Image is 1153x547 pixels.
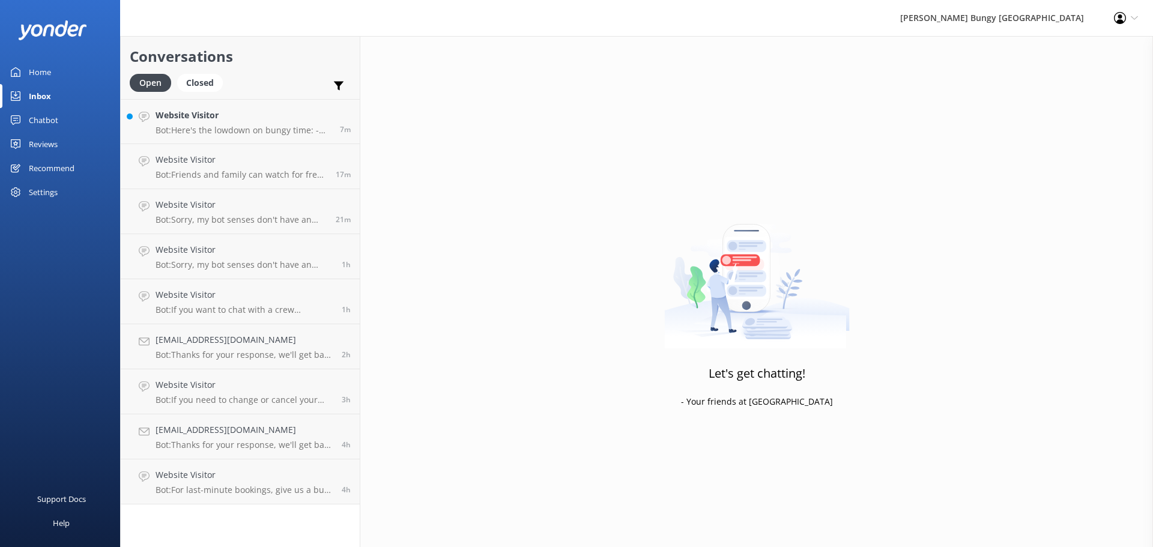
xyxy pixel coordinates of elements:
[664,199,850,349] img: artwork of a man stealing a conversation from at giant smartphone
[156,423,333,437] h4: [EMAIL_ADDRESS][DOMAIN_NAME]
[130,45,351,68] h2: Conversations
[342,259,351,270] span: Sep 29 2025 12:03pm (UTC +13:00) Pacific/Auckland
[156,198,327,211] h4: Website Visitor
[130,76,177,89] a: Open
[121,99,360,144] a: Website VisitorBot:Here's the lowdown on bungy time: - **Taupō Bungy & Swing**: 1 hour - **Nevis ...
[156,304,333,315] p: Bot: If you want to chat with a crew member, call us at [PHONE_NUMBER] or [PHONE_NUMBER]. You can...
[156,349,333,360] p: Bot: Thanks for your response, we'll get back to you as soon as we can during opening hours.
[156,153,327,166] h4: Website Visitor
[121,234,360,279] a: Website VisitorBot:Sorry, my bot senses don't have an answer for that, please try and rephrase yo...
[156,394,333,405] p: Bot: If you need to change or cancel your booking, give us a call at [PHONE_NUMBER] or [PHONE_NUM...
[709,364,805,383] h3: Let's get chatting!
[29,84,51,108] div: Inbox
[156,288,333,301] h4: Website Visitor
[121,144,360,189] a: Website VisitorBot:Friends and family can watch for free at most sites, but at [GEOGRAPHIC_DATA] ...
[121,324,360,369] a: [EMAIL_ADDRESS][DOMAIN_NAME]Bot:Thanks for your response, we'll get back to you as soon as we can...
[156,485,333,495] p: Bot: For last-minute bookings, give us a buzz at [PHONE_NUMBER]. They'll sort you out!
[177,74,223,92] div: Closed
[156,169,327,180] p: Bot: Friends and family can watch for free at most sites, but at [GEOGRAPHIC_DATA] and [GEOGRAPHI...
[342,349,351,360] span: Sep 29 2025 10:30am (UTC +13:00) Pacific/Auckland
[29,60,51,84] div: Home
[340,124,351,134] span: Sep 29 2025 01:15pm (UTC +13:00) Pacific/Auckland
[681,395,833,408] p: - Your friends at [GEOGRAPHIC_DATA]
[121,459,360,504] a: Website VisitorBot:For last-minute bookings, give us a buzz at [PHONE_NUMBER]. They'll sort you o...
[37,487,86,511] div: Support Docs
[342,485,351,495] span: Sep 29 2025 08:55am (UTC +13:00) Pacific/Auckland
[156,109,331,122] h4: Website Visitor
[156,440,333,450] p: Bot: Thanks for your response, we'll get back to you as soon as we can during opening hours.
[121,414,360,459] a: [EMAIL_ADDRESS][DOMAIN_NAME]Bot:Thanks for your response, we'll get back to you as soon as we can...
[121,189,360,234] a: Website VisitorBot:Sorry, my bot senses don't have an answer for that, please try and rephrase yo...
[29,132,58,156] div: Reviews
[156,468,333,482] h4: Website Visitor
[18,20,87,40] img: yonder-white-logo.png
[156,125,331,136] p: Bot: Here's the lowdown on bungy time: - **Taupō Bungy & Swing**: 1 hour - **Nevis Bungy, Swing, ...
[29,180,58,204] div: Settings
[156,378,333,391] h4: Website Visitor
[342,394,351,405] span: Sep 29 2025 09:44am (UTC +13:00) Pacific/Auckland
[342,304,351,315] span: Sep 29 2025 11:38am (UTC +13:00) Pacific/Auckland
[121,369,360,414] a: Website VisitorBot:If you need to change or cancel your booking, give us a call at [PHONE_NUMBER]...
[336,169,351,180] span: Sep 29 2025 01:05pm (UTC +13:00) Pacific/Auckland
[29,108,58,132] div: Chatbot
[156,333,333,346] h4: [EMAIL_ADDRESS][DOMAIN_NAME]
[130,74,171,92] div: Open
[156,243,333,256] h4: Website Visitor
[342,440,351,450] span: Sep 29 2025 09:05am (UTC +13:00) Pacific/Auckland
[177,76,229,89] a: Closed
[156,259,333,270] p: Bot: Sorry, my bot senses don't have an answer for that, please try and rephrase your question, I...
[53,511,70,535] div: Help
[121,279,360,324] a: Website VisitorBot:If you want to chat with a crew member, call us at [PHONE_NUMBER] or [PHONE_NU...
[156,214,327,225] p: Bot: Sorry, my bot senses don't have an answer for that, please try and rephrase your question, I...
[336,214,351,225] span: Sep 29 2025 01:01pm (UTC +13:00) Pacific/Auckland
[29,156,74,180] div: Recommend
